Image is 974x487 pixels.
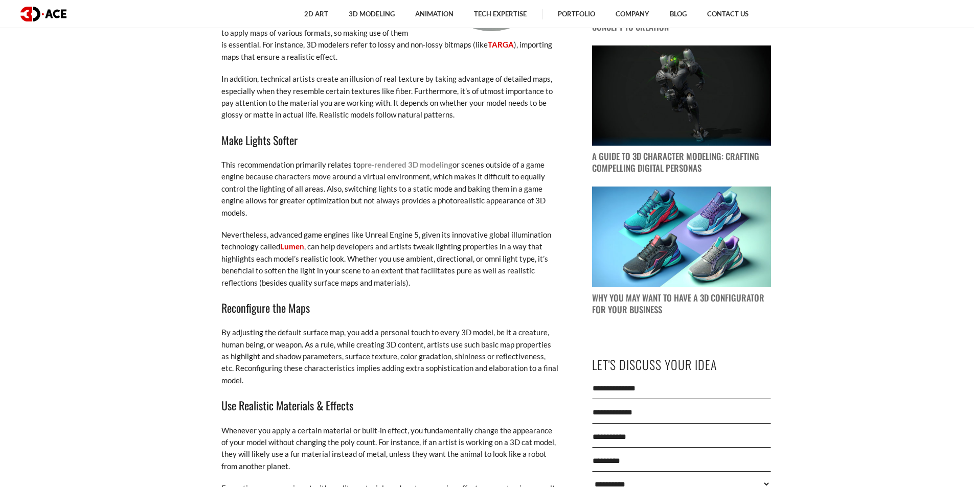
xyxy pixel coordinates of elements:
p: Whenever you apply a certain material or built-in effect, you fundamentally change the appearance... [221,425,559,473]
p: Mastering Roblox 3D Modeling — From Concept to Creation [592,10,771,33]
a: blog post image A Guide to 3D Character Modeling: Crafting Compelling Digital Personas [592,45,771,175]
a: Lumen [280,242,304,251]
img: blog post image [592,187,771,287]
img: logo dark [20,7,66,21]
p: A Guide to 3D Character Modeling: Crafting Compelling Digital Personas [592,151,771,174]
h3: Use Realistic Materials & Effects [221,397,559,414]
p: By adjusting the default surface map, you add a personal touch to every 3D model, be it a creatur... [221,327,559,386]
h3: Reconfigure the Maps [221,299,559,316]
p: This recommendation primarily relates to or scenes outside of a game engine because characters mo... [221,159,559,219]
a: pre-rendered 3D modeling [360,160,452,169]
h3: Make Lights Softer [221,131,559,149]
a: blog post image Why You May Want to Have a 3D Configurator for Your Business [592,187,771,316]
p: Nevertheless, advanced game engines like Unreal Engine 5, given its innovative global illuminatio... [221,229,559,289]
p: Let's Discuss Your Idea [592,353,771,376]
p: Why You May Want to Have a 3D Configurator for Your Business [592,292,771,316]
p: In addition, technical artists create an illusion of real texture by taking advantage of detailed... [221,73,559,121]
a: TARGA [488,40,514,49]
img: blog post image [592,45,771,146]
